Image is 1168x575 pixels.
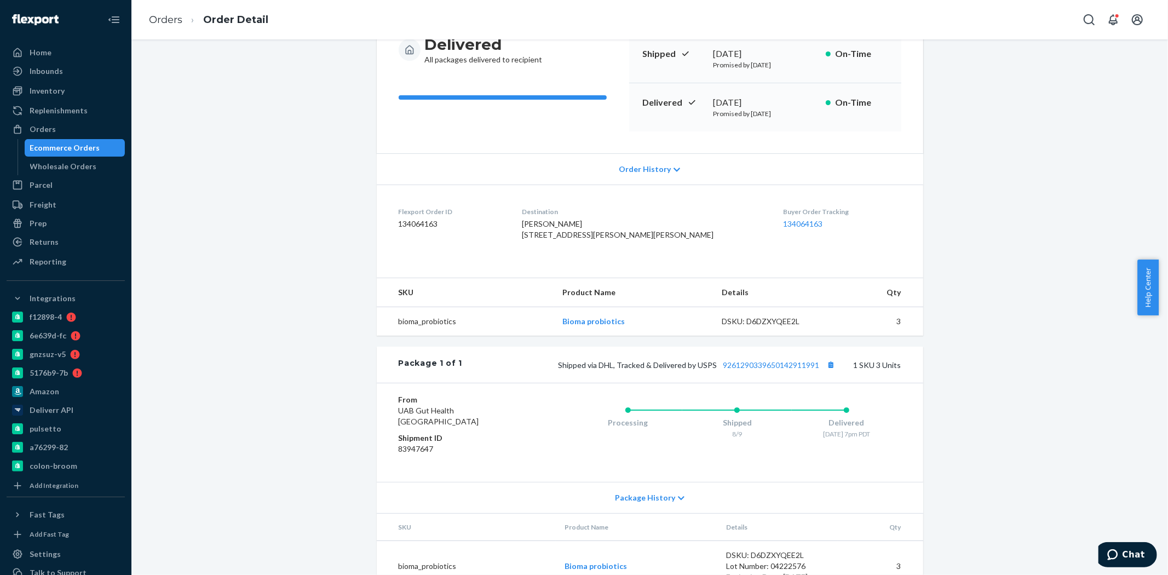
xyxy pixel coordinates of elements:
[7,253,125,271] a: Reporting
[565,561,627,571] a: Bioma probiotics
[7,346,125,363] a: gnzsuz-v5
[425,34,543,54] h3: Delivered
[399,358,463,372] div: Package 1 of 1
[554,278,713,307] th: Product Name
[30,161,97,172] div: Wholesale Orders
[30,549,61,560] div: Settings
[522,207,766,216] dt: Destination
[615,492,675,503] span: Package History
[1078,9,1100,31] button: Open Search Box
[30,423,61,434] div: pulsetto
[30,461,77,472] div: colon-broom
[203,14,268,26] a: Order Detail
[30,330,66,341] div: 6e639d-fc
[682,429,792,439] div: 8/9
[399,433,530,444] dt: Shipment ID
[7,120,125,138] a: Orders
[838,514,923,541] th: Qty
[784,207,901,216] dt: Buyer Order Tracking
[1137,260,1159,315] button: Help Center
[7,82,125,100] a: Inventory
[30,218,47,229] div: Prep
[833,307,923,336] td: 3
[726,550,829,561] div: DSKU: D6DZXYQEE2L
[103,9,125,31] button: Close Navigation
[7,506,125,524] button: Fast Tags
[1098,542,1157,570] iframe: Opens a widget where you can chat to one of our agents
[7,196,125,214] a: Freight
[642,48,705,60] p: Shipped
[377,514,556,541] th: SKU
[30,509,65,520] div: Fast Tags
[30,237,59,248] div: Returns
[377,278,554,307] th: SKU
[1126,9,1148,31] button: Open account menu
[30,256,66,267] div: Reporting
[30,530,69,539] div: Add Fast Tag
[25,158,125,175] a: Wholesale Orders
[619,164,671,175] span: Order History
[722,316,825,327] div: DSKU: D6DZXYQEE2L
[7,233,125,251] a: Returns
[7,420,125,438] a: pulsetto
[835,48,888,60] p: On-Time
[30,293,76,304] div: Integrations
[642,96,705,109] p: Delivered
[30,349,66,360] div: gnzsuz-v5
[7,528,125,541] a: Add Fast Tag
[714,109,817,118] p: Promised by [DATE]
[399,394,530,405] dt: From
[726,561,829,572] div: Lot Number: 04222576
[7,383,125,400] a: Amazon
[7,545,125,563] a: Settings
[30,66,63,77] div: Inbounds
[30,105,88,116] div: Replenishments
[30,85,65,96] div: Inventory
[792,429,901,439] div: [DATE] 7pm PDT
[833,278,923,307] th: Qty
[399,444,530,455] dd: 83947647
[25,139,125,157] a: Ecommerce Orders
[30,312,62,323] div: f12898-4
[562,317,625,326] a: Bioma probiotics
[7,479,125,492] a: Add Integration
[399,406,479,426] span: UAB Gut Health [GEOGRAPHIC_DATA]
[714,60,817,70] p: Promised by [DATE]
[835,96,888,109] p: On-Time
[573,417,683,428] div: Processing
[399,207,505,216] dt: Flexport Order ID
[7,401,125,419] a: Deliverr API
[559,360,838,370] span: Shipped via DHL, Tracked & Delivered by USPS
[30,405,73,416] div: Deliverr API
[7,308,125,326] a: f12898-4
[140,4,277,36] ol: breadcrumbs
[399,219,505,229] dd: 134064163
[7,364,125,382] a: 5176b9-7b
[30,180,53,191] div: Parcel
[824,358,838,372] button: Copy tracking number
[30,199,56,210] div: Freight
[30,124,56,135] div: Orders
[462,358,901,372] div: 1 SKU 3 Units
[7,44,125,61] a: Home
[30,442,68,453] div: a76299-82
[723,360,820,370] a: 9261290339650142911991
[30,142,100,153] div: Ecommerce Orders
[714,48,817,60] div: [DATE]
[7,62,125,80] a: Inbounds
[149,14,182,26] a: Orders
[784,219,823,228] a: 134064163
[30,47,51,58] div: Home
[425,34,543,65] div: All packages delivered to recipient
[7,176,125,194] a: Parcel
[713,278,833,307] th: Details
[7,290,125,307] button: Integrations
[30,367,68,378] div: 5176b9-7b
[7,439,125,456] a: a76299-82
[12,14,59,25] img: Flexport logo
[717,514,838,541] th: Details
[30,481,78,490] div: Add Integration
[522,219,714,239] span: [PERSON_NAME] [STREET_ADDRESS][PERSON_NAME][PERSON_NAME]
